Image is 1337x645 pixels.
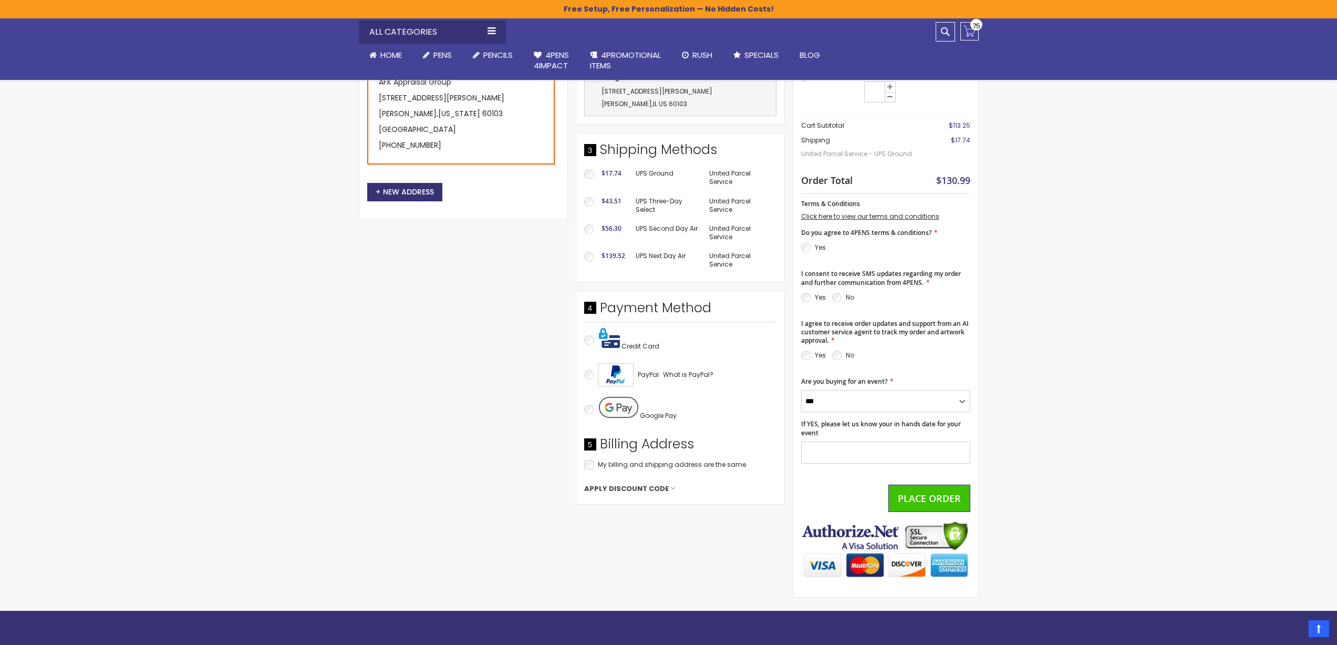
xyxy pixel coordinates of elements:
[949,121,970,130] span: $113.25
[936,174,970,187] span: $130.99
[638,370,659,379] span: PayPal
[801,269,961,286] span: I consent to receive SMS updates regarding my order and further communication from 4PENS.
[602,99,652,108] span: [PERSON_NAME]
[801,199,860,208] span: Terms & Conditions
[815,243,826,252] label: Yes
[801,145,918,163] span: United Parcel Service - UPS Ground
[888,485,970,512] button: Place Order
[599,397,638,418] img: Pay with Google Pay
[801,377,887,386] span: Are you buying for an event?
[602,87,712,96] span: [STREET_ADDRESS][PERSON_NAME]
[801,136,830,145] span: Shipping
[801,212,939,221] a: Click here to view our terms and conditions
[951,136,970,145] span: $17.74
[1309,620,1329,637] a: Top
[704,247,776,274] td: United Parcel Service
[704,219,776,247] td: United Parcel Service
[846,351,854,360] label: No
[412,44,462,67] a: Pens
[598,460,746,469] span: My billing and shipping address are the same
[846,293,854,302] label: No
[630,192,704,219] td: UPS Three-Day Select
[801,319,969,345] span: I agree to receive order updates and support from an AI customer service agent to track my order ...
[483,49,513,60] span: Pencils
[789,44,831,67] a: Blog
[704,192,776,219] td: United Parcel Service
[579,44,671,78] a: 4PROMOTIONALITEMS
[584,299,776,322] div: Payment Method
[692,49,712,60] span: Rush
[653,99,657,108] span: IL
[640,411,677,420] span: Google Pay
[379,140,441,150] a: [PHONE_NUMBER]
[669,99,687,108] span: 60103
[599,327,620,349] img: Pay with credit card
[960,22,979,40] a: 75
[590,49,661,71] span: 4PROMOTIONAL ITEMS
[723,44,789,67] a: Specials
[376,187,434,197] span: New Address
[704,164,776,191] td: United Parcel Service
[598,363,634,386] img: Acceptance Mark
[433,49,452,60] span: Pens
[800,49,820,60] span: Blog
[602,224,621,233] span: $56.30
[801,419,961,437] span: If YES, please let us know your in hands date for your event
[671,44,723,67] a: Rush
[815,293,826,302] label: Yes
[972,21,980,31] span: 75
[898,492,961,505] span: Place Order
[602,197,621,206] span: $43.51
[663,370,713,379] span: What is PayPal?
[659,99,667,108] span: US
[801,118,918,133] th: Cart Subtotal
[534,49,569,71] span: 4Pens 4impact
[815,351,826,360] label: Yes
[584,435,776,458] div: Billing Address
[380,49,402,60] span: Home
[801,172,853,187] strong: Order Total
[663,368,713,381] a: What is PayPal?
[630,164,704,191] td: UPS Ground
[462,44,523,67] a: Pencils
[630,247,704,274] td: UPS Next Day Air
[602,169,621,178] span: $17.74
[621,342,659,351] span: Credit Card
[359,44,412,67] a: Home
[523,44,579,78] a: 4Pens4impact
[590,85,771,110] div: ,
[359,21,506,44] div: All Categories
[744,49,779,60] span: Specials
[801,228,931,237] span: Do you agree to 4PENS terms & conditions?
[602,251,625,260] span: $139.52
[630,219,704,247] td: UPS Second Day Air
[367,183,442,201] button: New Address
[584,484,669,494] span: Apply Discount Code
[438,108,480,119] span: [US_STATE]
[367,47,555,165] div: [PERSON_NAME] [PERSON_NAME] AFK Appraisal Group [STREET_ADDRESS][PERSON_NAME] [PERSON_NAME] , 601...
[584,141,776,164] div: Shipping Methods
